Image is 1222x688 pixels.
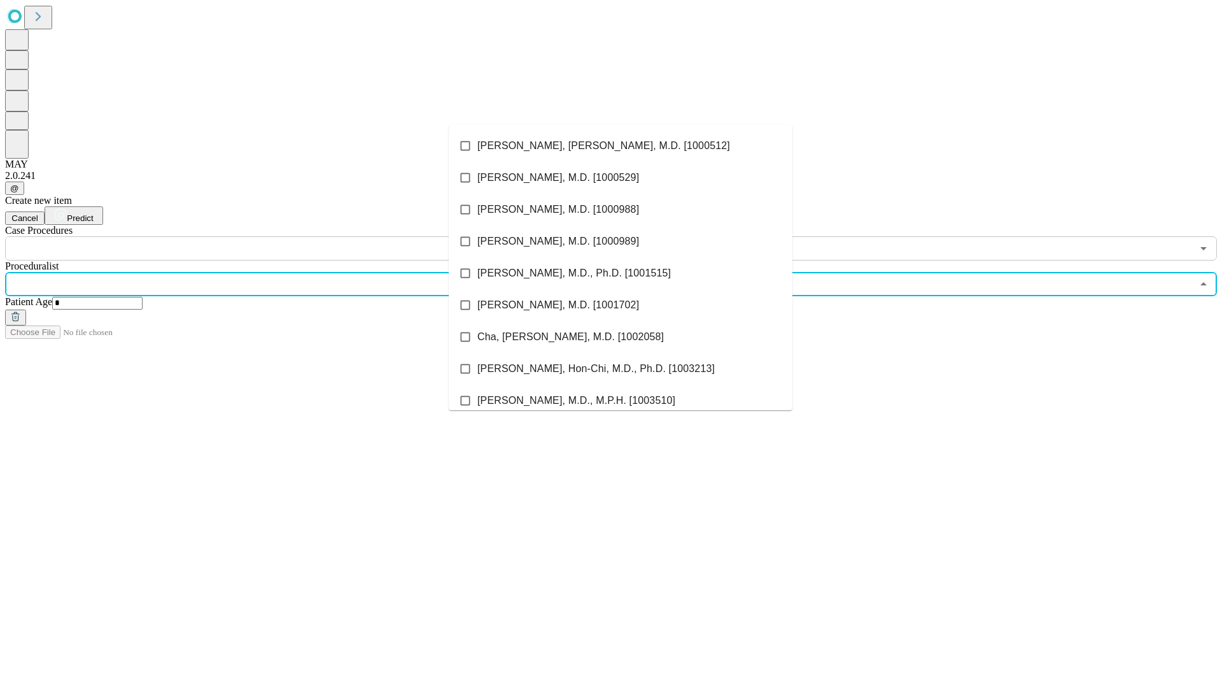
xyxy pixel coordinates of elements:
[477,266,671,281] span: [PERSON_NAME], M.D., Ph.D. [1001515]
[1195,275,1212,293] button: Close
[5,159,1217,170] div: MAY
[5,182,24,195] button: @
[5,261,59,271] span: Proceduralist
[477,234,639,249] span: [PERSON_NAME], M.D. [1000989]
[477,361,715,376] span: [PERSON_NAME], Hon-Chi, M.D., Ph.D. [1003213]
[5,211,45,225] button: Cancel
[11,213,38,223] span: Cancel
[10,183,19,193] span: @
[5,225,73,236] span: Scheduled Procedure
[67,213,93,223] span: Predict
[5,170,1217,182] div: 2.0.241
[45,206,103,225] button: Predict
[1195,240,1212,257] button: Open
[477,170,639,185] span: [PERSON_NAME], M.D. [1000529]
[5,195,72,206] span: Create new item
[477,202,639,217] span: [PERSON_NAME], M.D. [1000988]
[477,393,675,408] span: [PERSON_NAME], M.D., M.P.H. [1003510]
[477,329,664,345] span: Cha, [PERSON_NAME], M.D. [1002058]
[5,296,52,307] span: Patient Age
[477,138,730,154] span: [PERSON_NAME], [PERSON_NAME], M.D. [1000512]
[477,297,639,313] span: [PERSON_NAME], M.D. [1001702]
